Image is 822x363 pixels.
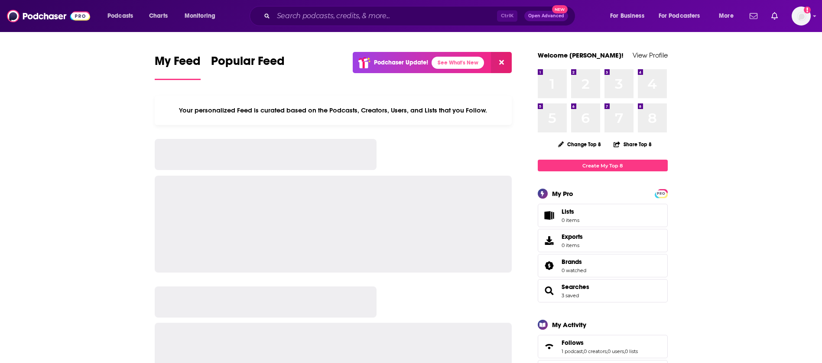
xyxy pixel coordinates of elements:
button: open menu [653,9,713,23]
span: Lists [541,209,558,222]
span: Charts [149,10,168,22]
a: Searches [562,283,589,291]
div: My Pro [552,190,573,198]
button: open menu [713,9,744,23]
span: Lists [562,208,579,215]
span: Exports [541,235,558,247]
span: Brands [538,254,668,277]
span: Exports [562,233,583,241]
a: Exports [538,229,668,252]
span: Popular Feed [211,54,285,74]
button: open menu [604,9,655,23]
a: PRO [656,190,666,196]
a: 1 podcast [562,348,583,354]
a: Searches [541,285,558,297]
a: 0 users [608,348,624,354]
span: 0 items [562,217,579,223]
button: Share Top 8 [613,136,652,153]
a: 0 watched [562,267,586,273]
a: 3 saved [562,292,579,299]
span: Follows [538,335,668,358]
a: Brands [562,258,586,266]
button: Change Top 8 [553,139,607,150]
span: More [719,10,734,22]
a: Follows [541,341,558,353]
a: Show notifications dropdown [768,9,781,23]
a: Lists [538,204,668,227]
input: Search podcasts, credits, & more... [273,9,497,23]
img: Podchaser - Follow, Share and Rate Podcasts [7,8,90,24]
a: Follows [562,339,638,347]
span: , [624,348,625,354]
span: 0 items [562,242,583,248]
p: Podchaser Update! [374,59,428,66]
button: Show profile menu [792,6,811,26]
a: Create My Top 8 [538,160,668,171]
span: Ctrl K [497,10,517,22]
span: My Feed [155,54,201,74]
span: Open Advanced [528,14,564,18]
button: Open AdvancedNew [524,11,568,21]
a: My Feed [155,54,201,80]
span: Podcasts [107,10,133,22]
a: Popular Feed [211,54,285,80]
a: Charts [143,9,173,23]
span: For Podcasters [659,10,700,22]
a: Show notifications dropdown [746,9,761,23]
span: New [552,5,568,13]
a: See What's New [432,57,484,69]
div: My Activity [552,321,586,329]
div: Search podcasts, credits, & more... [258,6,584,26]
a: Welcome [PERSON_NAME]! [538,51,624,59]
img: User Profile [792,6,811,26]
button: open menu [101,9,144,23]
span: Lists [562,208,574,215]
button: open menu [179,9,227,23]
div: Your personalized Feed is curated based on the Podcasts, Creators, Users, and Lists that you Follow. [155,96,512,125]
a: 0 creators [584,348,607,354]
span: Follows [562,339,584,347]
span: Searches [538,279,668,302]
span: , [607,348,608,354]
a: 0 lists [625,348,638,354]
span: Logged in as jefuchs [792,6,811,26]
a: Brands [541,260,558,272]
span: For Business [610,10,644,22]
span: Monitoring [185,10,215,22]
a: View Profile [633,51,668,59]
span: Brands [562,258,582,266]
svg: Add a profile image [804,6,811,13]
span: PRO [656,190,666,197]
